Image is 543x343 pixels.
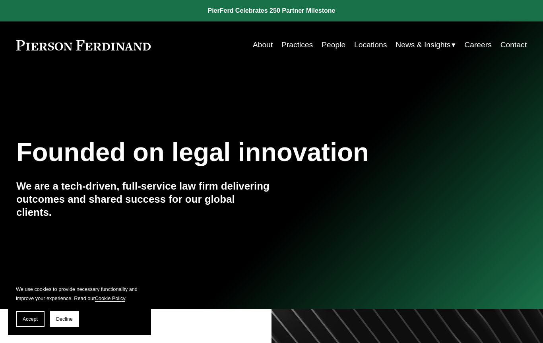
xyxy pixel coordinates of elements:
button: Accept [16,311,45,327]
span: Accept [23,316,38,322]
span: News & Insights [396,38,450,52]
button: Decline [50,311,79,327]
p: We use cookies to provide necessary functionality and improve your experience. Read our . [16,285,143,303]
section: Cookie banner [8,277,151,335]
a: About [253,37,273,53]
a: folder dropdown [396,37,456,53]
span: Decline [56,316,73,322]
a: People [322,37,345,53]
a: Contact [500,37,527,53]
a: Careers [464,37,492,53]
a: Cookie Policy [95,295,125,301]
h4: We are a tech-driven, full-service law firm delivering outcomes and shared success for our global... [16,180,271,219]
a: Practices [281,37,313,53]
a: Locations [354,37,387,53]
h1: Founded on legal innovation [16,138,442,167]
